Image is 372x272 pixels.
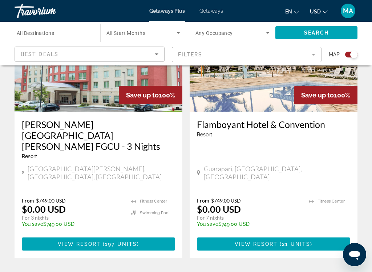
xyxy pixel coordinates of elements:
p: $749.00 USD [22,221,124,227]
a: Flamboyant Hotel & Convention [197,119,350,130]
span: Fitness Center [318,199,345,204]
span: You save [22,221,43,227]
span: 21 units [282,241,310,247]
span: ( ) [101,241,139,247]
p: For 7 nights [197,215,302,221]
button: View Resort(197 units) [22,237,175,251]
span: Search [304,30,329,36]
span: [GEOGRAPHIC_DATA][PERSON_NAME], [GEOGRAPHIC_DATA], [GEOGRAPHIC_DATA] [28,165,175,181]
span: Best Deals [21,51,58,57]
span: Save up to [126,91,159,99]
span: All Start Months [106,30,145,36]
button: Change currency [310,6,328,17]
span: From [197,197,209,204]
a: Getaways Plus [149,8,185,14]
span: en [285,9,292,15]
div: 100% [294,86,357,104]
span: Swimming Pool [140,211,170,215]
span: Resort [197,132,212,137]
span: Guarapari, [GEOGRAPHIC_DATA], [GEOGRAPHIC_DATA] [204,165,350,181]
span: Any Occupancy [195,30,233,36]
span: From [22,197,34,204]
a: Travorium [15,1,87,20]
a: Getaways [199,8,223,14]
span: MA [343,7,353,15]
mat-select: Sort by [21,50,158,59]
span: View Resort [58,241,101,247]
span: Resort [22,153,37,159]
p: $0.00 USD [197,204,241,215]
button: Change language [285,6,299,17]
span: Fitness Center [140,199,167,204]
a: [PERSON_NAME][GEOGRAPHIC_DATA][PERSON_NAME] FGCU - 3 Nights [22,119,175,152]
span: 197 units [105,241,137,247]
div: 100% [119,86,182,104]
span: You save [197,221,218,227]
span: All Destinations [17,30,54,36]
span: Save up to [301,91,334,99]
span: $749.00 USD [36,197,66,204]
button: View Resort(21 units) [197,237,350,251]
span: Map [329,49,340,60]
span: USD [310,9,321,15]
p: $749.00 USD [197,221,302,227]
p: For 3 nights [22,215,124,221]
span: ( ) [278,241,312,247]
button: User Menu [339,3,357,19]
button: Filter [172,47,322,63]
p: $0.00 USD [22,204,66,215]
button: Search [275,26,357,39]
span: $749.00 USD [211,197,241,204]
iframe: Button to launch messaging window [343,243,366,266]
span: View Resort [235,241,278,247]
